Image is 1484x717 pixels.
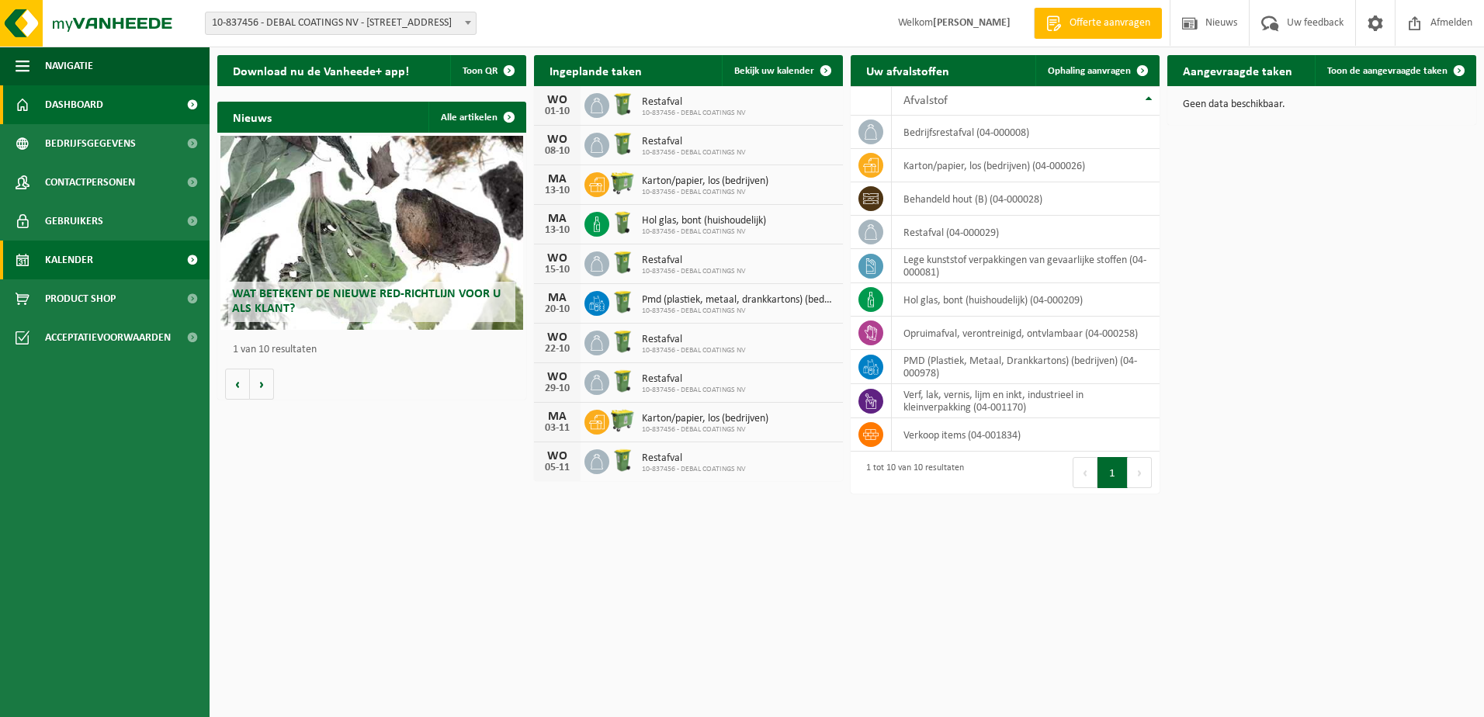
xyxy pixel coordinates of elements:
img: WB-0660-HPE-GN-50 [609,407,636,434]
td: restafval (04-000029) [892,216,1160,249]
span: 10-837456 - DEBAL COATINGS NV [642,267,746,276]
td: behandeld hout (B) (04-000028) [892,182,1160,216]
span: Afvalstof [903,95,948,107]
td: hol glas, bont (huishoudelijk) (04-000209) [892,283,1160,317]
span: Kalender [45,241,93,279]
img: WB-0240-HPE-GN-50 [609,368,636,394]
div: 08-10 [542,146,573,157]
strong: [PERSON_NAME] [933,17,1011,29]
td: lege kunststof verpakkingen van gevaarlijke stoffen (04-000081) [892,249,1160,283]
h2: Uw afvalstoffen [851,55,965,85]
button: Volgende [250,369,274,400]
span: Toon QR [463,66,498,76]
span: Pmd (plastiek, metaal, drankkartons) (bedrijven) [642,294,835,307]
span: Contactpersonen [45,163,135,202]
span: Navigatie [45,47,93,85]
div: WO [542,252,573,265]
div: WO [542,371,573,383]
a: Ophaling aanvragen [1035,55,1158,86]
span: Dashboard [45,85,103,124]
span: Restafval [642,136,746,148]
div: MA [542,410,573,423]
div: 13-10 [542,225,573,236]
div: WO [542,331,573,344]
span: Karton/papier, los (bedrijven) [642,175,768,188]
td: PMD (Plastiek, Metaal, Drankkartons) (bedrijven) (04-000978) [892,350,1160,384]
span: 10-837456 - DEBAL COATINGS NV [642,227,766,237]
a: Alle artikelen [428,102,525,133]
span: 10-837456 - DEBAL COATINGS NV [642,148,746,158]
td: karton/papier, los (bedrijven) (04-000026) [892,149,1160,182]
h2: Aangevraagde taken [1167,55,1308,85]
div: 29-10 [542,383,573,394]
img: WB-0140-HPE-GN-50 [609,210,636,236]
td: verkoop items (04-001834) [892,418,1160,452]
div: 1 tot 10 van 10 resultaten [858,455,964,490]
div: 03-11 [542,423,573,434]
span: Gebruikers [45,202,103,241]
div: 15-10 [542,265,573,275]
button: 1 [1097,457,1128,488]
img: WB-0240-HPE-GN-50 [609,289,636,315]
p: Geen data beschikbaar. [1183,99,1461,110]
span: Ophaling aanvragen [1048,66,1131,76]
span: Product Shop [45,279,116,318]
h2: Ingeplande taken [534,55,657,85]
span: Acceptatievoorwaarden [45,318,171,357]
div: MA [542,292,573,304]
img: WB-0240-HPE-GN-50 [609,249,636,275]
div: 05-11 [542,462,573,473]
span: 10-837456 - DEBAL COATINGS NV [642,425,768,435]
td: bedrijfsrestafval (04-000008) [892,116,1160,149]
h2: Nieuws [217,102,287,132]
span: 10-837456 - DEBAL COATINGS NV [642,109,746,118]
div: 01-10 [542,106,573,117]
span: Restafval [642,334,746,346]
td: opruimafval, verontreinigd, ontvlambaar (04-000258) [892,317,1160,350]
h2: Download nu de Vanheede+ app! [217,55,425,85]
img: WB-0660-HPE-GN-50 [609,170,636,196]
div: WO [542,94,573,106]
img: WB-0240-HPE-GN-50 [609,130,636,157]
p: 1 van 10 resultaten [233,345,518,355]
a: Toon de aangevraagde taken [1315,55,1475,86]
span: Restafval [642,255,746,267]
td: verf, lak, vernis, lijm en inkt, industrieel in kleinverpakking (04-001170) [892,384,1160,418]
span: 10-837456 - DEBAL COATINGS NV [642,346,746,355]
span: 10-837456 - DEBAL COATINGS NV [642,307,835,316]
img: WB-0240-HPE-GN-50 [609,328,636,355]
span: Karton/papier, los (bedrijven) [642,413,768,425]
span: Restafval [642,96,746,109]
a: Wat betekent de nieuwe RED-richtlijn voor u als klant? [220,136,523,330]
button: Previous [1073,457,1097,488]
a: Offerte aanvragen [1034,8,1162,39]
div: 13-10 [542,185,573,196]
span: Toon de aangevraagde taken [1327,66,1448,76]
span: Offerte aanvragen [1066,16,1154,31]
div: 20-10 [542,304,573,315]
span: Hol glas, bont (huishoudelijk) [642,215,766,227]
span: 10-837456 - DEBAL COATINGS NV - 8800 ROESELARE, ONLEDEBEEKSTRAAT 9 [205,12,477,35]
div: MA [542,213,573,225]
button: Toon QR [450,55,525,86]
span: Wat betekent de nieuwe RED-richtlijn voor u als klant? [232,288,501,315]
img: WB-0240-HPE-GN-50 [609,447,636,473]
span: Bekijk uw kalender [734,66,814,76]
span: 10-837456 - DEBAL COATINGS NV [642,465,746,474]
span: 10-837456 - DEBAL COATINGS NV [642,386,746,395]
div: WO [542,133,573,146]
a: Bekijk uw kalender [722,55,841,86]
span: 10-837456 - DEBAL COATINGS NV [642,188,768,197]
button: Next [1128,457,1152,488]
span: 10-837456 - DEBAL COATINGS NV - 8800 ROESELARE, ONLEDEBEEKSTRAAT 9 [206,12,476,34]
span: Bedrijfsgegevens [45,124,136,163]
span: Restafval [642,373,746,386]
button: Vorige [225,369,250,400]
div: WO [542,450,573,462]
div: MA [542,173,573,185]
div: 22-10 [542,344,573,355]
img: WB-0240-HPE-GN-50 [609,91,636,117]
span: Restafval [642,452,746,465]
